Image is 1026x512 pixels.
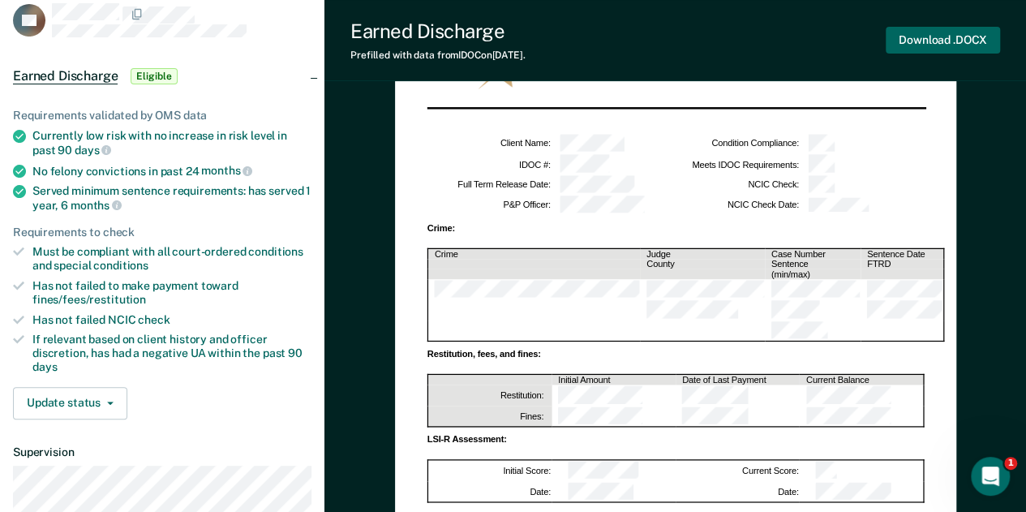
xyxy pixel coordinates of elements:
th: County [640,259,765,269]
div: Has not failed to make payment toward [32,279,311,307]
td: Meets IDOC Requirements : [675,154,799,174]
th: Initial Amount [552,375,676,385]
div: Earned Discharge [350,19,526,43]
th: Case Number [764,248,860,259]
div: Requirements validated by OMS data [13,109,311,123]
div: No felony convictions in past 24 [32,164,311,179]
div: Restitution, fees, and fines: [427,350,924,358]
th: Current Score: [675,460,799,481]
th: Sentence Date [861,248,943,259]
td: Client Name : [427,133,551,153]
th: Initial Score: [427,460,552,481]
div: Must be compliant with all court-ordered conditions and special [32,245,311,273]
button: Download .DOCX [886,27,1000,54]
th: FTRD [861,259,943,269]
th: Judge [640,248,765,259]
div: Prefilled with data from IDOC on [DATE] . [350,49,526,61]
span: Eligible [131,68,177,84]
th: Restitution: [427,385,552,406]
div: Has not failed NCIC [32,313,311,327]
td: Full Term Release Date : [427,174,551,195]
iframe: Intercom live chat [971,457,1010,496]
th: Crime [427,248,640,259]
th: Date: [675,481,799,502]
span: Earned Discharge [13,68,118,84]
div: Currently low risk with no increase in risk level in past 90 [32,129,311,157]
span: days [75,144,111,157]
span: fines/fees/restitution [32,293,146,306]
th: Date of Last Payment [675,375,799,385]
div: If relevant based on client history and officer discretion, has had a negative UA within the past 90 [32,333,311,373]
span: conditions [93,259,148,272]
td: NCIC Check Date : [675,195,799,215]
th: Date: [427,481,552,502]
span: check [138,313,170,326]
td: Condition Compliance : [675,133,799,153]
div: Crime: [427,224,924,232]
th: Fines: [427,406,552,427]
div: Served minimum sentence requirements: has served 1 year, 6 [32,184,311,212]
button: Update status [13,387,127,419]
td: IDOC # : [427,154,551,174]
div: Requirements to check [13,226,311,239]
td: NCIC Check : [675,174,799,195]
th: Current Balance [799,375,923,385]
td: P&P Officer : [427,195,551,215]
span: 1 [1004,457,1017,470]
span: months [71,199,122,212]
th: Sentence [764,259,860,269]
dt: Supervision [13,445,311,459]
span: months [201,164,252,177]
span: days [32,360,57,373]
th: (min/max) [764,269,860,280]
div: LSI-R Assessment: [427,436,924,444]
